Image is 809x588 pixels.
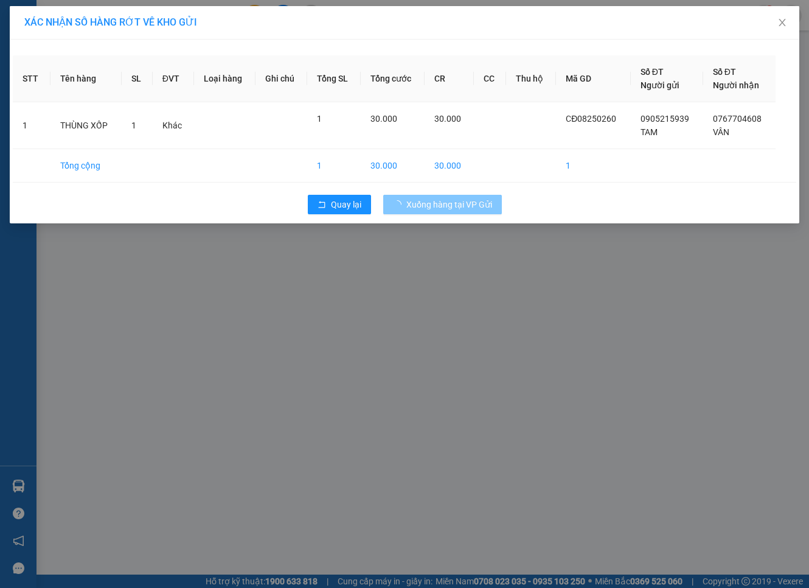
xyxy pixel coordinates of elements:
button: Close [765,6,799,40]
td: 30.000 [425,149,474,183]
td: 30.000 [361,149,425,183]
button: Xuống hàng tại VP Gửi [383,195,502,214]
span: VÂN [713,127,729,137]
th: Mã GD [556,55,630,102]
th: Loại hàng [194,55,255,102]
span: Quay lại [331,198,361,211]
th: Thu hộ [506,55,556,102]
th: Ghi chú [255,55,307,102]
th: SL [122,55,153,102]
span: rollback [318,200,326,210]
th: Tổng SL [307,55,361,102]
span: close [777,18,787,27]
span: Người nhận [713,80,759,90]
th: ĐVT [153,55,194,102]
td: 1 [13,102,50,149]
td: THÙNG XỐP [50,102,122,149]
span: Xuống hàng tại VP Gửi [406,198,492,211]
td: 1 [556,149,630,183]
span: 1 [131,121,136,130]
td: 1 [307,149,361,183]
span: 1 [317,114,322,124]
span: CĐ08250260 [566,114,616,124]
span: 0905215939 [641,114,689,124]
th: Tổng cước [361,55,425,102]
span: Số ĐT [641,67,664,77]
span: Số ĐT [713,67,736,77]
span: 30.000 [370,114,397,124]
td: Khác [153,102,194,149]
span: Người gửi [641,80,679,90]
th: STT [13,55,50,102]
th: Tên hàng [50,55,122,102]
span: XÁC NHẬN SỐ HÀNG RỚT VỀ KHO GỬI [24,16,197,28]
span: loading [393,200,406,209]
span: 0767704608 [713,114,762,124]
th: CR [425,55,474,102]
span: TAM [641,127,658,137]
th: CC [474,55,506,102]
td: Tổng cộng [50,149,122,183]
button: rollbackQuay lại [308,195,371,214]
span: 30.000 [434,114,461,124]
